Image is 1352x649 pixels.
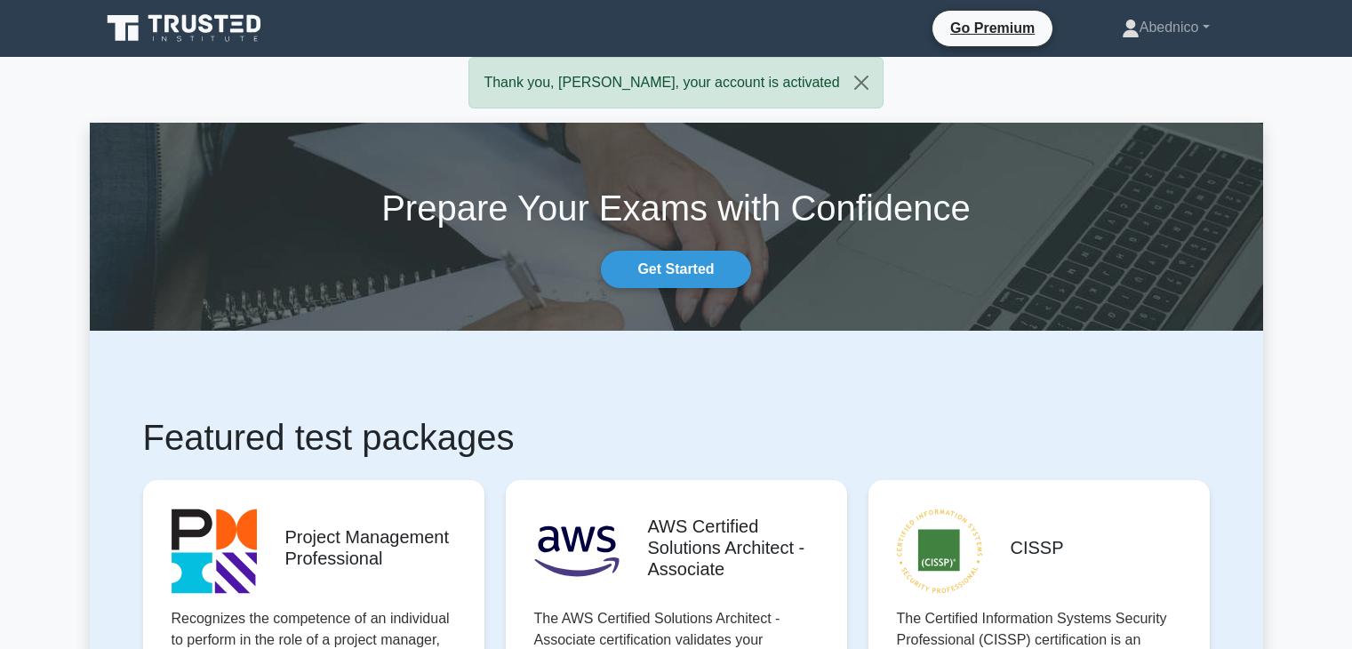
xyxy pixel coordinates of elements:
div: Thank you, [PERSON_NAME], your account is activated [468,57,883,108]
h1: Prepare Your Exams with Confidence [90,187,1263,229]
a: Abednico [1079,10,1252,45]
button: Close [840,58,883,108]
a: Get Started [601,251,750,288]
a: Go Premium [940,17,1045,39]
h1: Featured test packages [143,416,1210,459]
